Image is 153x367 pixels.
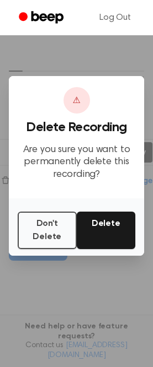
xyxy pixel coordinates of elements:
[64,87,90,114] div: ⚠
[18,120,135,135] h3: Delete Recording
[18,144,135,181] p: Are you sure you want to permanently delete this recording?
[11,7,73,29] a: Beep
[88,4,142,31] a: Log Out
[18,212,77,249] button: Don't Delete
[77,212,136,249] button: Delete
